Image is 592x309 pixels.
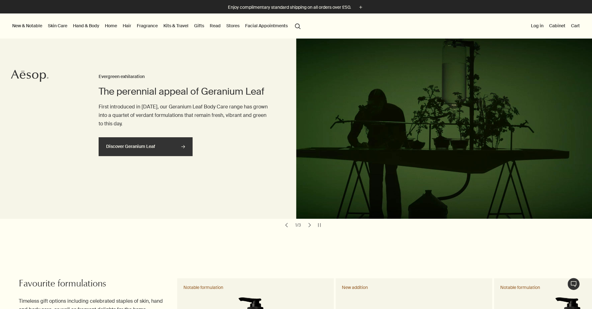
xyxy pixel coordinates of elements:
button: next slide [305,221,314,229]
button: Cart [570,22,581,30]
button: previous slide [282,221,291,229]
button: Open search [292,20,303,32]
h2: The perennial appeal of Geranium Leaf [99,85,271,98]
button: pause [315,221,324,229]
p: Enjoy complimentary standard shipping on all orders over £50. [228,4,351,11]
div: 1 / 3 [293,222,303,228]
a: Hand & Body [72,22,100,30]
a: Hair [121,22,132,30]
nav: supplementary [530,13,581,39]
h3: Evergreen exhilaration [99,73,271,81]
a: Cabinet [548,22,567,30]
nav: primary [11,13,303,39]
p: First introduced in [DATE], our Geranium Leaf Body Care range has grown into a quartet of verdant... [99,102,271,128]
a: Fragrance [136,22,159,30]
button: Live Assistance [567,278,580,290]
a: Kits & Travel [162,22,190,30]
button: Log in [530,22,545,30]
svg: Aesop [11,70,49,82]
button: Stores [225,22,241,30]
button: Enjoy complimentary standard shipping on all orders over £50. [228,4,364,11]
a: Discover Geranium Leaf [99,137,193,156]
a: Facial Appointments [244,22,289,30]
a: Read [208,22,222,30]
a: Aesop [11,70,49,84]
a: Home [104,22,118,30]
h2: Favourite formulations [19,278,163,291]
button: New & Notable [11,22,44,30]
a: Gifts [193,22,205,30]
a: Skin Care [47,22,69,30]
